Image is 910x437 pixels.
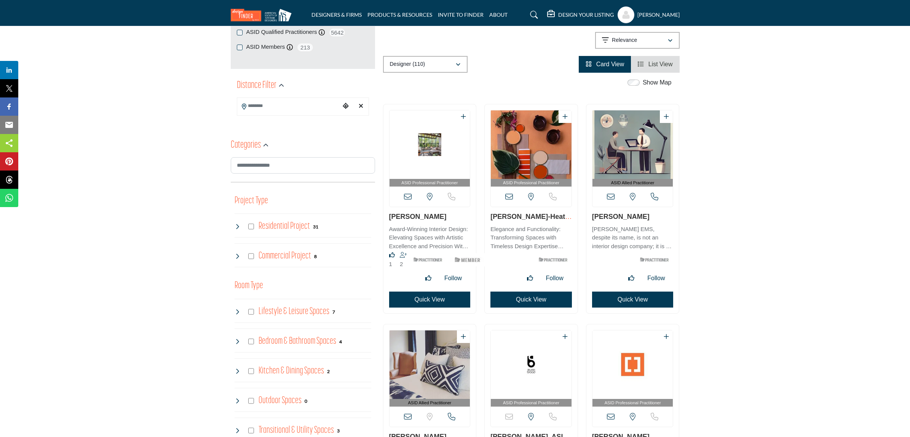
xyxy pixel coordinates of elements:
a: Open Listing in new tab [390,110,470,187]
button: Room Type [235,279,263,293]
li: Card View [579,56,631,73]
span: Card View [596,61,624,67]
input: Selected ASID Qualified Practitioners checkbox [237,30,243,35]
div: Followers [400,250,409,269]
a: DESIGNERS & FIRMS [311,11,362,18]
a: ABOUT [489,11,508,18]
b: 8 [314,254,317,259]
a: Open Listing in new tab [592,330,673,407]
h5: DESIGN YOUR LISTING [558,11,614,18]
p: Relevance [612,37,637,44]
b: 31 [313,224,318,230]
a: Add To List [461,113,466,120]
h4: Outdoor Spaces: Outdoor Spaces [259,394,302,407]
h5: [PERSON_NAME] [637,11,680,19]
b: 2 [327,369,330,374]
a: [PERSON_NAME] [389,213,447,220]
div: 31 Results For Residential Project [313,223,318,230]
img: Heather Hopkins, ASID [491,330,572,399]
a: Add To List [664,333,669,340]
a: Award-Winning Interior Design: Elevating Spaces with Artistic Excellence and Precision With a ric... [389,223,471,251]
h3: Susan Hopkins-Heatwole, ASID [490,213,572,221]
button: Designer (110) [383,56,468,73]
button: Relevance [595,32,680,49]
a: Add To List [562,113,568,120]
p: Designer (110) [390,61,425,68]
a: Open Listing in new tab [491,330,572,407]
label: Show Map [643,78,672,87]
div: 2 Results For Kitchen & Dining Spaces [327,368,330,375]
div: Choose your current location [340,98,351,115]
h4: Bedroom & Bathroom Spaces: Bedroom & Bathroom Spaces [259,335,336,348]
button: Like listing [624,271,639,286]
div: 3 Results For Transitional & Utility Spaces [337,427,340,434]
img: Susan Hopkins [390,110,470,179]
div: 7 Results For Lifestyle & Leisure Spaces [332,308,335,315]
img: ASID Qualified Practitioners Badge Icon [410,255,445,265]
button: Quick View [490,292,572,308]
button: Quick View [389,292,471,308]
a: Open Listing in new tab [592,110,673,187]
div: 8 Results For Commercial Project [314,253,317,260]
span: 5642 [329,28,346,37]
button: Like listing [421,271,436,286]
label: ASID Qualified Practitioners [246,28,317,37]
img: Susan Hopkins-Heatwole, ASID [491,110,572,179]
input: Search Category [231,157,375,174]
a: [PERSON_NAME]-Heatwo... [490,213,572,229]
span: 213 [297,43,314,52]
div: 4 Results For Bedroom & Bathroom Spaces [339,338,342,345]
h3: Susan Hopkins [389,213,471,221]
span: ASID Professional Practitioner [492,180,570,186]
span: ASID Allied Practitioner [391,400,469,406]
h4: Transitional & Utility Spaces: Transitional & Utility Spaces [259,424,334,437]
a: Open Listing in new tab [491,110,572,187]
b: 7 [332,309,335,315]
a: View List [638,61,672,67]
span: 2 [400,261,403,267]
b: 0 [305,399,307,404]
a: Add To List [461,333,466,340]
h4: Commercial Project: Involve the design, construction, or renovation of spaces used for business p... [259,249,311,263]
span: ASID Professional Practitioner [594,400,672,406]
button: Follow [541,271,568,286]
h4: Residential Project: Types of projects range from simple residential renovations to highly comple... [259,220,310,233]
input: Select Residential Project checkbox [248,223,254,230]
b: 3 [337,428,340,434]
button: Project Type [235,194,268,208]
label: ASID Members [246,43,285,51]
a: View Card [586,61,624,67]
img: Site Logo [231,9,295,21]
img: ASID Qualified Practitioners Badge Icon [637,255,671,265]
div: DESIGN YOUR LISTING [547,10,614,19]
img: Cynthia Hawkins [592,330,673,399]
input: Select Transitional & Utility Spaces checkbox [248,427,254,434]
input: Select Bedroom & Bathroom Spaces checkbox [248,338,254,344]
a: Elegance and Functionality: Transforming Spaces with Timeless Design Expertise Specializing in in... [490,223,572,251]
button: Follow [643,271,669,286]
input: Select Kitchen & Dining Spaces checkbox [248,368,254,374]
a: Add To List [664,113,669,120]
span: ASID Allied Practitioner [594,180,672,186]
button: Quick View [592,292,674,308]
a: Search [523,9,543,21]
div: 0 Results For Outdoor Spaces [305,397,307,404]
a: Open Listing in new tab [390,330,470,407]
button: Show hide supplier dropdown [618,6,634,23]
a: Add To List [562,333,568,340]
input: Selected ASID Members checkbox [237,45,243,50]
span: List View [648,61,673,67]
button: Follow [440,271,466,286]
p: Award-Winning Interior Design: Elevating Spaces with Artistic Excellence and Precision With a ric... [389,225,471,251]
button: Like listing [522,271,538,286]
img: ASID Qualified Practitioners Badge Icon [536,255,570,265]
div: Clear search location [355,98,367,115]
img: Jeffrey Hopkins [592,110,673,179]
b: 4 [339,339,342,344]
h4: Kitchen & Dining Spaces: Kitchen & Dining Spaces [259,364,324,378]
input: Select Outdoor Spaces checkbox [248,398,254,404]
input: Search Location [237,99,340,113]
li: List View [631,56,679,73]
